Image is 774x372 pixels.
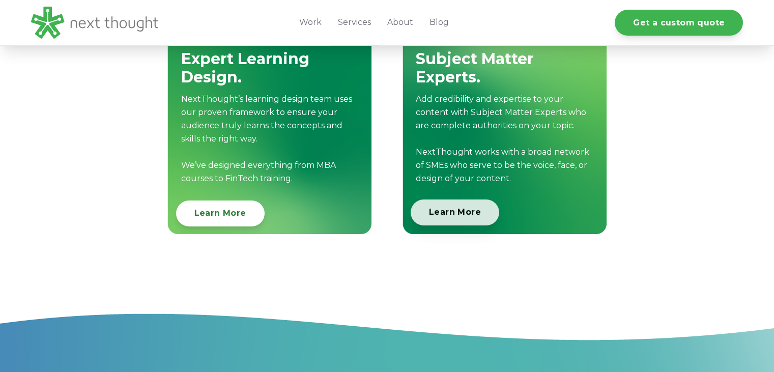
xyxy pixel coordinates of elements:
[411,199,499,225] a: Learn More
[416,49,534,87] span: Subject Matter Experts.
[416,94,589,183] span: Add credibility and expertise to your content with Subject Matter Experts who are complete author...
[181,94,352,183] span: NextThought’s learning design team uses our proven framework to ensure your audience truly learns...
[31,7,158,39] img: LG - NextThought Logo
[615,10,743,36] a: Get a custom quote
[176,201,265,226] a: Learn More
[181,49,309,87] span: Expert Learning Design.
